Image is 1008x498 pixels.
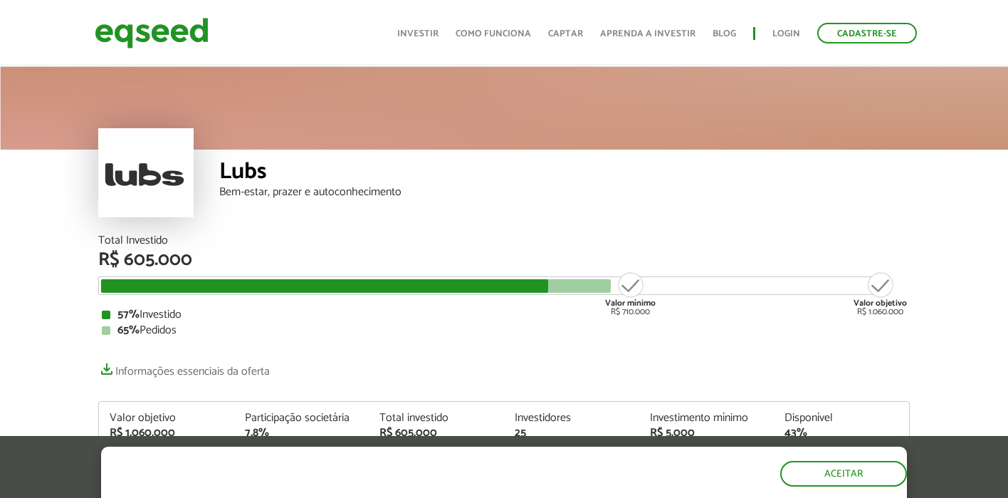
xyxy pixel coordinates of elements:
div: R$ 605.000 [379,427,493,439]
strong: Valor objetivo [854,296,907,310]
div: Participação societária [245,413,359,424]
h5: O site da EqSeed utiliza cookies para melhorar sua navegação. [101,447,585,491]
div: Investido [102,309,906,321]
a: Como funciona [456,29,531,38]
div: Total investido [379,413,493,424]
div: 25 [515,427,629,439]
div: R$ 5.000 [650,427,764,439]
div: Investidores [515,413,629,424]
div: Total Investido [98,235,910,247]
div: R$ 710.000 [604,271,657,316]
a: Captar [548,29,583,38]
strong: 57% [117,305,140,324]
a: Investir [397,29,439,38]
div: 43% [784,427,898,439]
div: R$ 1.060.000 [110,427,224,439]
div: 7,8% [245,427,359,439]
strong: Valor mínimo [605,296,656,310]
div: Valor objetivo [110,413,224,424]
div: Investimento mínimo [650,413,764,424]
div: Pedidos [102,325,906,336]
div: R$ 605.000 [98,251,910,269]
a: Informações essenciais da oferta [98,358,270,378]
div: Bem-estar, prazer e autoconhecimento [219,187,910,198]
img: EqSeed [95,14,209,52]
a: Login [772,29,800,38]
a: Aprenda a investir [600,29,695,38]
div: Disponível [784,413,898,424]
div: Lubs [219,160,910,187]
div: R$ 1.060.000 [854,271,907,316]
a: Cadastre-se [817,23,917,43]
strong: 65% [117,321,140,340]
button: Aceitar [780,461,907,487]
a: Blog [713,29,736,38]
